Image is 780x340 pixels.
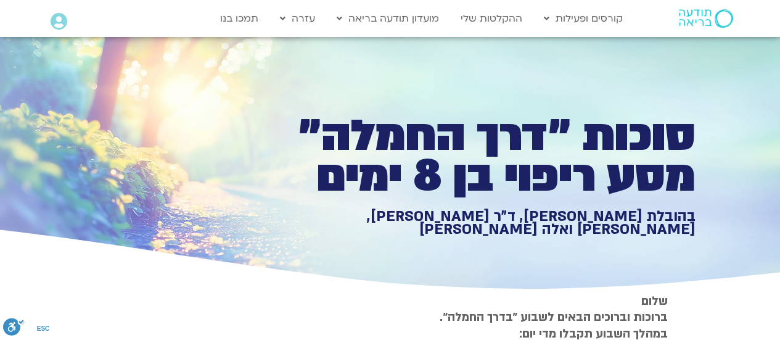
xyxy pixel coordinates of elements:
[274,7,321,30] a: עזרה
[268,116,696,197] h1: סוכות ״דרך החמלה״ מסע ריפוי בן 8 ימים
[679,9,733,28] img: תודעה בריאה
[214,7,265,30] a: תמכו בנו
[538,7,629,30] a: קורסים ופעילות
[641,293,668,309] strong: שלום
[330,7,445,30] a: מועדון תודעה בריאה
[268,210,696,236] h1: בהובלת [PERSON_NAME], ד״ר [PERSON_NAME], [PERSON_NAME] ואלה [PERSON_NAME]
[454,7,528,30] a: ההקלטות שלי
